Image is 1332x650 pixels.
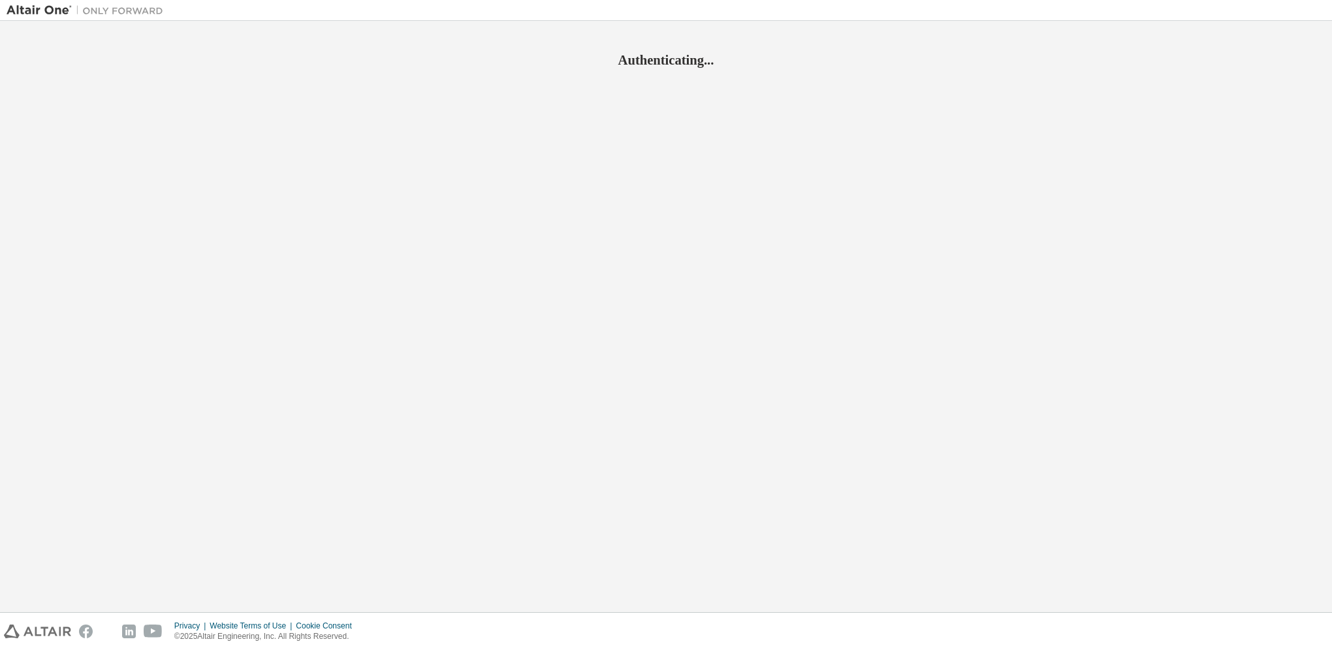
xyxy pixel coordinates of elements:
[144,625,163,638] img: youtube.svg
[174,631,360,642] p: © 2025 Altair Engineering, Inc. All Rights Reserved.
[210,621,296,631] div: Website Terms of Use
[4,625,71,638] img: altair_logo.svg
[296,621,359,631] div: Cookie Consent
[122,625,136,638] img: linkedin.svg
[7,4,170,17] img: Altair One
[7,52,1325,69] h2: Authenticating...
[174,621,210,631] div: Privacy
[79,625,93,638] img: facebook.svg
